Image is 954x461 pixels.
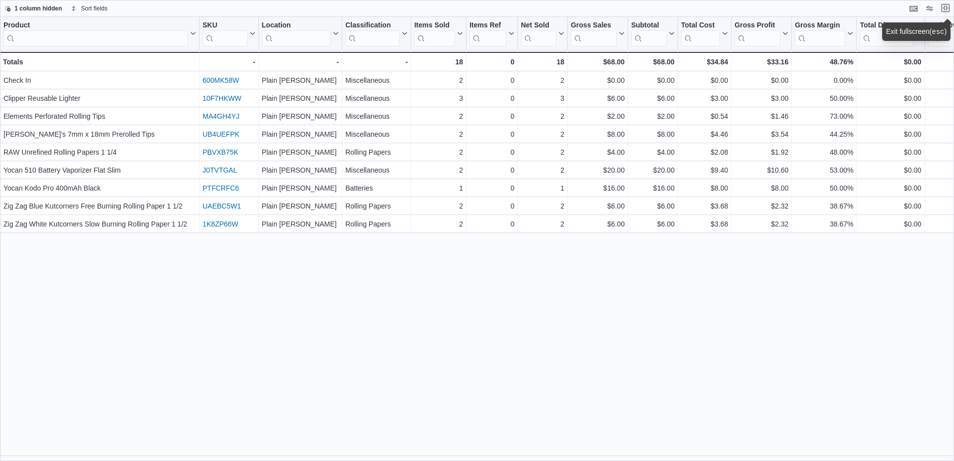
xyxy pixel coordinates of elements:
div: 18 [521,56,564,68]
button: Keyboard shortcuts [908,2,920,14]
div: Total Cost [681,21,720,46]
div: $0.00 [571,74,625,86]
div: Product [3,21,188,46]
button: Items Ref [470,21,514,46]
div: Plain [PERSON_NAME] [262,74,339,86]
div: $10.60 [734,164,788,176]
div: $0.00 [860,110,921,122]
div: Check In [3,74,196,86]
button: Total Discount [860,21,921,46]
a: UB4UEFPK [203,130,239,138]
div: $3.68 [681,200,728,212]
div: 0 [470,128,514,140]
div: $4.00 [571,146,625,158]
div: Miscellaneous [345,164,408,176]
div: $0.00 [734,74,788,86]
div: $6.00 [571,92,625,104]
div: 48.00% [795,146,853,158]
div: 2 [414,218,463,230]
div: $6.00 [571,218,625,230]
div: $2.00 [571,110,625,122]
div: 38.67% [795,200,853,212]
div: $16.00 [631,182,675,194]
div: Items Sold [414,21,455,46]
button: Net Sold [521,21,564,46]
div: RAW Unrefined Rolling Papers 1 1/4 [3,146,196,158]
div: 2 [414,146,463,158]
div: Total Discount [860,21,913,30]
div: Gross Profit [734,21,780,30]
div: Total Discount [860,21,913,46]
div: Miscellaneous [345,128,408,140]
div: 50.00% [795,92,853,104]
div: Location [262,21,331,30]
div: Items Ref [470,21,506,46]
div: 48.76% [795,56,853,68]
div: 44.25% [795,128,853,140]
div: $20.00 [631,164,675,176]
div: $6.00 [631,92,675,104]
button: Gross Margin [795,21,853,46]
div: $68.00 [571,56,625,68]
div: 0 [470,146,514,158]
div: 2 [414,74,463,86]
div: $0.00 [681,74,728,86]
div: Plain [PERSON_NAME] [262,110,339,122]
div: $6.00 [631,218,675,230]
div: Rolling Papers [345,146,408,158]
div: Yocan 510 Battery Vaporizer Flat Slim [3,164,196,176]
div: 0 [470,56,514,68]
div: 18 [414,56,463,68]
div: - [262,56,339,68]
div: $0.00 [631,74,675,86]
div: Plain [PERSON_NAME] [262,146,339,158]
div: $0.00 [860,182,921,194]
div: Subtotal [631,21,667,30]
div: $6.00 [571,200,625,212]
div: 2 [414,110,463,122]
div: $3.54 [734,128,788,140]
div: $68.00 [631,56,675,68]
div: Exit fullscreen ( ) [886,26,947,37]
kbd: esc [932,28,945,36]
div: Miscellaneous [345,92,408,104]
div: 50.00% [795,182,853,194]
div: Batteries [345,182,408,194]
button: Subtotal [631,21,675,46]
div: SKU [203,21,247,30]
div: Plain [PERSON_NAME] [262,92,339,104]
button: 1 column hidden [0,2,66,14]
button: Classification [345,21,408,46]
div: Location [262,21,331,46]
a: 600MK58W [203,76,239,84]
div: 0 [470,182,514,194]
div: $0.54 [681,110,728,122]
button: Display options [924,2,936,14]
div: Subtotal [631,21,667,46]
div: 1 [414,182,463,194]
button: Items Sold [414,21,463,46]
div: $8.00 [631,128,675,140]
div: [PERSON_NAME]'s 7mm x 18mm Prerolled Tips [3,128,196,140]
a: 10F7HKWW [203,94,241,102]
button: Product [3,21,196,46]
div: - [345,56,408,68]
div: $0.00 [860,56,921,68]
div: $0.00 [860,164,921,176]
div: 0 [470,218,514,230]
a: UAEBC5W1 [203,202,241,210]
button: Gross Sales [571,21,625,46]
a: PBVXB75K [203,148,238,156]
div: 73.00% [795,110,853,122]
div: Gross Profit [734,21,780,46]
div: Zig Zag Blue Kutcorners Free Burning Rolling Paper 1 1/2 [3,200,196,212]
div: 0 [470,110,514,122]
div: 0 [470,92,514,104]
div: $1.46 [734,110,788,122]
a: MA4GH4YJ [203,112,239,120]
div: $9.40 [681,164,728,176]
div: $34.84 [681,56,728,68]
div: Plain [PERSON_NAME] [262,128,339,140]
div: Gross Sales [571,21,617,30]
div: Total Cost [681,21,720,30]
